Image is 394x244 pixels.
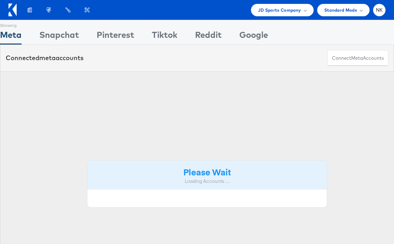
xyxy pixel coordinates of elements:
div: Google [239,29,268,45]
div: Snapchat [39,29,79,45]
span: meta [39,54,56,62]
strong: Please Wait [183,166,231,178]
span: NK [376,8,383,12]
div: Pinterest [97,29,134,45]
div: Tiktok [152,29,177,45]
div: Loading Accounts .... [93,178,321,185]
div: Connected accounts [6,53,84,63]
button: ConnectmetaAccounts [327,50,388,66]
span: Standard Mode [324,6,357,14]
span: JD Sports Company [258,6,301,14]
span: meta [351,55,363,62]
div: Reddit [195,29,222,45]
